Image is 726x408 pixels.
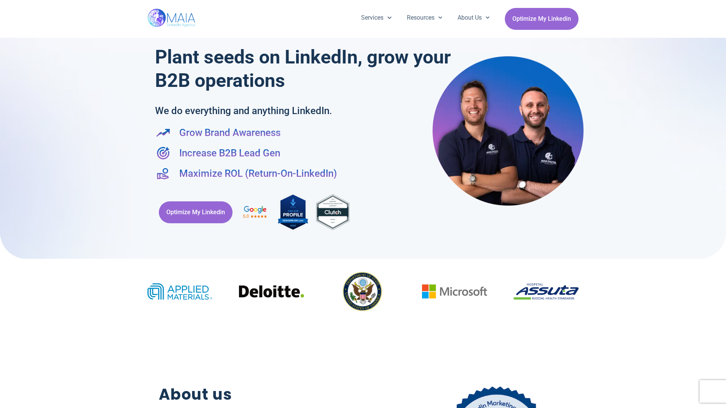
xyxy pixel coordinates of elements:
a: Resources [399,8,450,28]
span: Grow Brand Awareness [177,125,281,140]
a: Services [354,8,399,28]
span: Maximize ROL (Return-On-LinkedIn) [177,166,337,181]
img: microsoft-6 [422,284,487,298]
div: 2 / 19 [239,284,304,301]
nav: Menu [354,8,497,28]
span: Optimize My Linkedin [166,205,225,219]
span: Optimize My Linkedin [512,12,571,26]
div: Image Carousel [147,259,579,326]
img: Maia Digital- Shay & Eli [433,56,584,206]
div: 4 / 19 [422,284,487,301]
img: deloitte-2 [239,284,304,298]
div: 5 / 19 [513,283,579,303]
a: About Us [450,8,497,28]
img: download (32) [513,283,579,300]
h1: Plant seeds on LinkedIn, grow your B2B operations [155,45,454,92]
img: MAIA Digital's rating on DesignRush, the industry-leading B2B Marketplace connecting brands with ... [278,192,308,232]
div: 1 / 19 [147,282,213,303]
h2: We do everything and anything LinkedIn. [155,104,405,118]
a: Optimize My Linkedin [159,201,233,223]
img: Department-of-State-logo-750X425-1-750x450 [330,272,396,311]
img: applied-materials-logo [147,282,213,301]
h2: About us [159,383,372,406]
span: Increase B2B Lead Gen [177,146,280,160]
div: 3 / 19 [330,272,396,314]
a: Optimize My Linkedin [505,8,579,30]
